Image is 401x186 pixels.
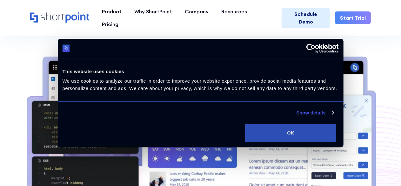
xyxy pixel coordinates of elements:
a: Show details [296,109,334,117]
div: Company [185,8,209,15]
a: Product [96,5,128,18]
div: Pricing [102,20,118,28]
img: logo [63,45,70,52]
a: Pricing [96,18,125,31]
iframe: Chat Widget [287,112,401,186]
div: Resources [221,8,247,15]
a: Usercentrics Cookiebot - opens in a new window [283,44,339,53]
div: Why ShortPoint [134,8,172,15]
a: Company [178,5,215,18]
a: Home [30,12,89,23]
a: Resources [215,5,253,18]
a: Why ShortPoint [128,5,178,18]
div: This website uses cookies [63,68,339,75]
span: We use cookies to analyze our traffic in order to improve your website experience, provide social... [63,78,337,91]
a: Schedule Demo [282,8,330,28]
button: OK [245,124,336,142]
div: Product [102,8,122,15]
a: Start Trial [335,11,371,24]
